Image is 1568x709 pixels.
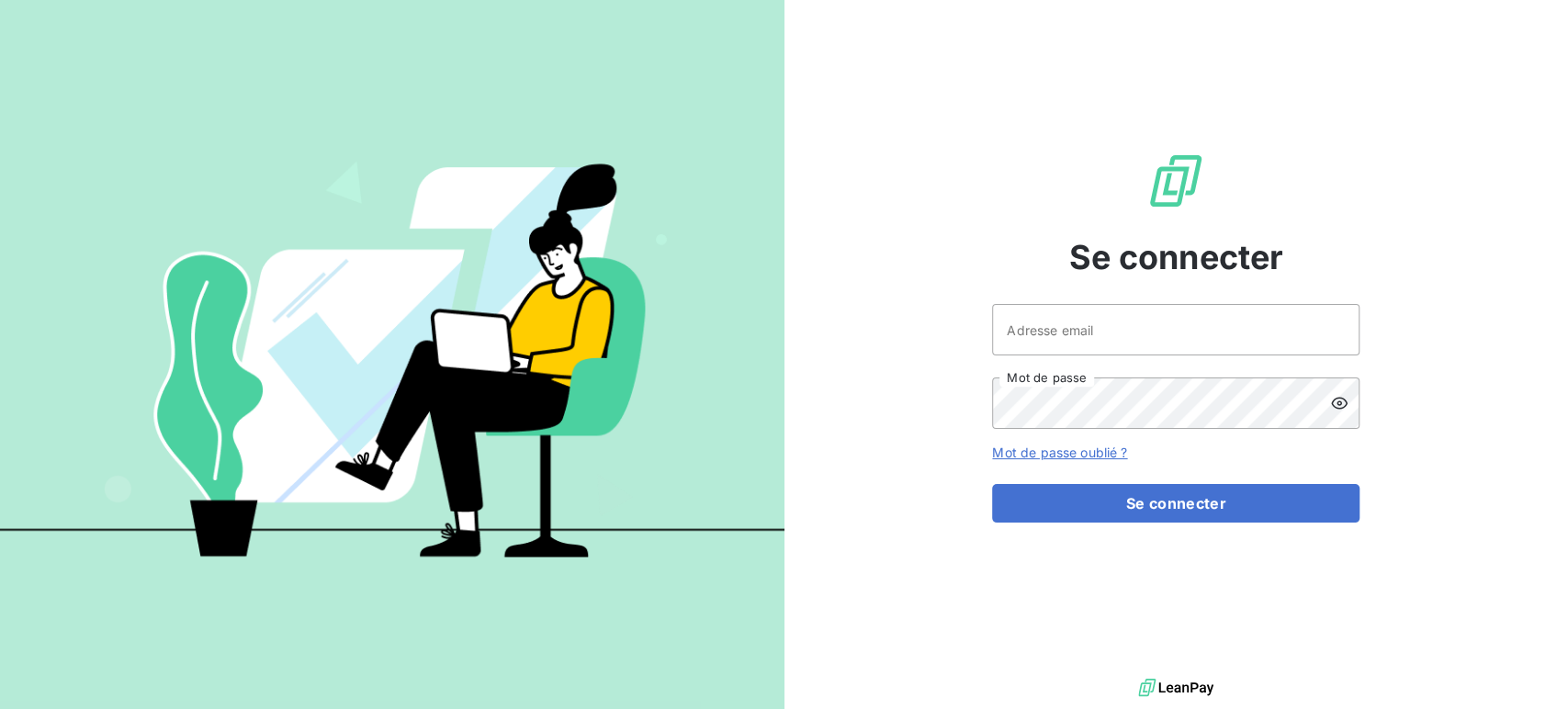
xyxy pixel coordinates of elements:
[992,445,1127,460] a: Mot de passe oublié ?
[992,304,1359,355] input: placeholder
[1068,232,1283,282] span: Se connecter
[992,484,1359,523] button: Se connecter
[1146,152,1205,210] img: Logo LeanPay
[1138,674,1213,702] img: logo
